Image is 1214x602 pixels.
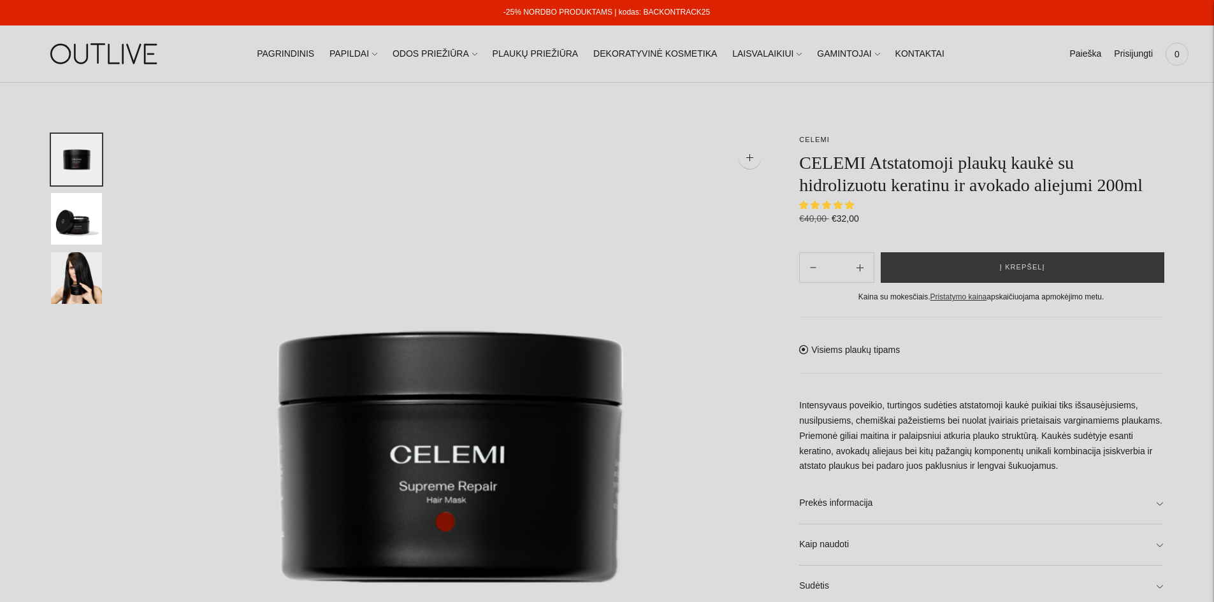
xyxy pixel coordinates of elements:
a: GAMINTOJAI [817,40,879,68]
a: Prekės informacija [799,483,1163,524]
s: €40,00 [799,213,829,224]
a: PAPILDAI [329,40,377,68]
a: PAGRINDINIS [257,40,314,68]
button: Į krepšelį [881,252,1164,283]
a: LAISVALAIKIUI [732,40,802,68]
a: CELEMI [799,136,830,143]
h1: CELEMI Atstatomoji plaukų kaukė su hidrolizuotu keratinu ir avokado aliejumi 200ml [799,152,1163,196]
a: -25% NORDBO PRODUKTAMS | kodas: BACKONTRACK25 [503,8,710,17]
span: €32,00 [832,213,859,224]
a: Prisijungti [1114,40,1153,68]
span: Į krepšelį [1000,261,1045,274]
p: Intensyvaus poveikio, turtingos sudėties atstatomoji kaukė puikiai tiks išsausėjusiems, nusilpusi... [799,398,1163,475]
a: PLAUKŲ PRIEŽIŪRA [493,40,579,68]
a: KONTAKTAI [895,40,944,68]
button: Translation missing: en.general.accessibility.image_thumbail [51,134,102,185]
input: Product quantity [827,259,846,277]
a: Paieška [1069,40,1101,68]
a: Kaip naudoti [799,524,1163,565]
img: OUTLIVE [25,32,185,76]
button: Add product quantity [800,252,827,283]
button: Translation missing: en.general.accessibility.image_thumbail [51,193,102,245]
button: Translation missing: en.general.accessibility.image_thumbail [51,252,102,304]
a: DEKORATYVINĖ KOSMETIKA [593,40,717,68]
a: ODOS PRIEŽIŪRA [393,40,477,68]
span: 0 [1168,45,1186,63]
button: Subtract product quantity [846,252,874,283]
a: 0 [1166,40,1189,68]
span: 5.00 stars [799,200,856,210]
div: Kaina su mokesčiais. apskaičiuojama apmokėjimo metu. [799,290,1163,304]
a: Pristatymo kaina [930,292,987,301]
